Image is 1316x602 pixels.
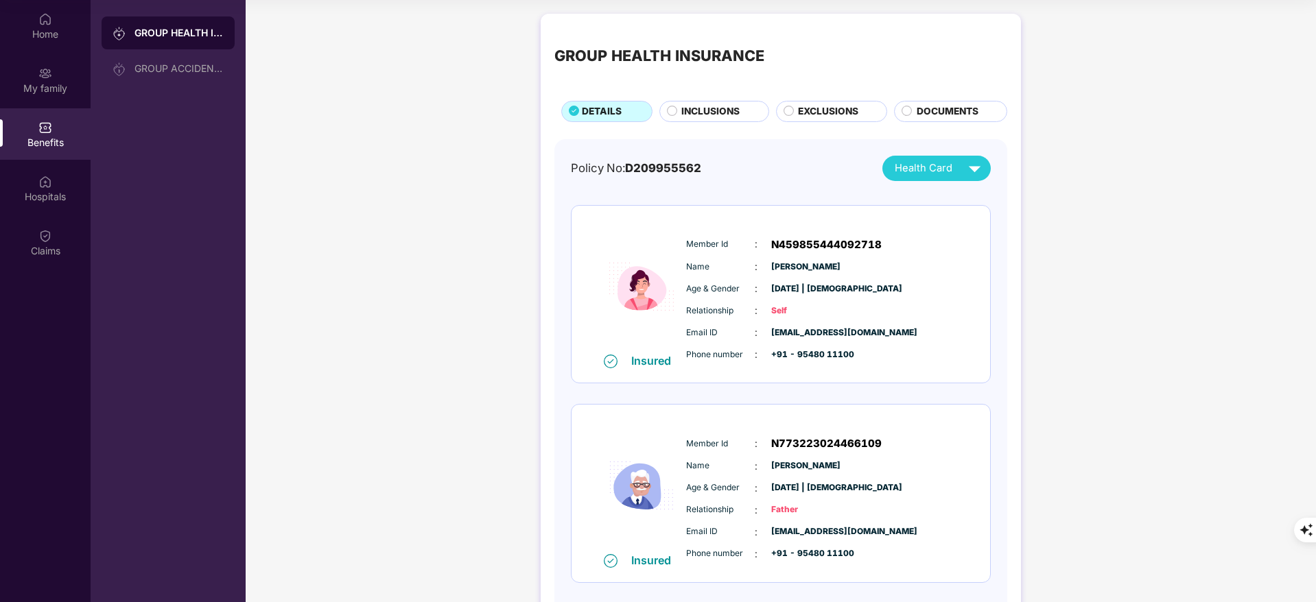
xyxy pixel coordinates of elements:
[38,12,52,26] img: svg+xml;base64,PHN2ZyBpZD0iSG9tZSIgeG1sbnM9Imh0dHA6Ly93d3cudzMub3JnLzIwMDAvc3ZnIiB3aWR0aD0iMjAiIG...
[895,160,952,176] span: Health Card
[554,44,764,67] div: GROUP HEALTH INSURANCE
[771,304,840,317] span: Self
[771,237,882,253] span: N459855444092718
[604,554,618,568] img: svg+xml;base64,PHN2ZyB4bWxucz0iaHR0cDovL3d3dy53My5vcmcvMjAwMC9zdmciIHdpZHRoPSIxNiIgaGVpZ2h0PSIxNi...
[755,546,757,562] span: :
[882,156,991,181] button: Health Card
[771,481,840,494] span: [DATE] | [DEMOGRAPHIC_DATA]
[771,459,840,472] span: [PERSON_NAME]
[771,261,840,274] span: [PERSON_NAME]
[755,481,757,496] span: :
[631,354,679,368] div: Insured
[38,229,52,243] img: svg+xml;base64,PHN2ZyBpZD0iQ2xhaW0iIHhtbG5zPSJodHRwOi8vd3d3LnczLm9yZy8yMDAwL3N2ZyIgd2lkdGg9IjIwIi...
[755,525,757,540] span: :
[582,104,622,119] span: DETAILS
[686,304,755,317] span: Relationship
[755,436,757,451] span: :
[755,459,757,474] span: :
[771,525,840,538] span: [EMAIL_ADDRESS][DOMAIN_NAME]
[771,282,840,296] span: [DATE] | [DEMOGRAPHIC_DATA]
[625,161,701,175] span: D209955562
[38,67,52,80] img: svg+xml;base64,PHN2ZyB3aWR0aD0iMjAiIGhlaWdodD0iMjAiIHZpZXdCb3g9IjAgMCAyMCAyMCIgZmlsbD0ibm9uZSIgeG...
[755,347,757,362] span: :
[113,27,126,40] img: svg+xml;base64,PHN2ZyB3aWR0aD0iMjAiIGhlaWdodD0iMjAiIHZpZXdCb3g9IjAgMCAyMCAyMCIgZmlsbD0ibm9uZSIgeG...
[686,348,755,361] span: Phone number
[771,348,840,361] span: +91 - 95480 11100
[134,63,224,74] div: GROUP ACCIDENTAL INSURANCE
[686,437,755,450] span: Member Id
[917,104,978,119] span: DOCUMENTS
[686,503,755,516] span: Relationship
[755,303,757,318] span: :
[755,259,757,274] span: :
[600,220,683,354] img: icon
[686,547,755,560] span: Phone number
[686,525,755,538] span: Email ID
[771,435,882,452] span: N773223024466109
[771,503,840,516] span: Father
[686,238,755,251] span: Member Id
[755,237,757,252] span: :
[571,159,701,177] div: Policy No:
[755,325,757,340] span: :
[755,281,757,296] span: :
[771,326,840,339] span: [EMAIL_ADDRESS][DOMAIN_NAME]
[113,62,126,76] img: svg+xml;base64,PHN2ZyB3aWR0aD0iMjAiIGhlaWdodD0iMjAiIHZpZXdCb3g9IjAgMCAyMCAyMCIgZmlsbD0ibm9uZSIgeG...
[604,354,618,368] img: svg+xml;base64,PHN2ZyB4bWxucz0iaHR0cDovL3d3dy53My5vcmcvMjAwMC9zdmciIHdpZHRoPSIxNiIgaGVpZ2h0PSIxNi...
[686,459,755,472] span: Name
[134,26,224,40] div: GROUP HEALTH INSURANCE
[798,104,858,119] span: EXCLUSIONS
[771,547,840,560] span: +91 - 95480 11100
[755,503,757,518] span: :
[631,553,679,567] div: Insured
[38,121,52,134] img: svg+xml;base64,PHN2ZyBpZD0iQmVuZWZpdHMiIHhtbG5zPSJodHRwOi8vd3d3LnczLm9yZy8yMDAwL3N2ZyIgd2lkdGg9Ij...
[600,419,683,553] img: icon
[38,175,52,189] img: svg+xml;base64,PHN2ZyBpZD0iSG9zcGl0YWxzIiB4bWxucz0iaHR0cDovL3d3dy53My5vcmcvMjAwMC9zdmciIHdpZHRoPS...
[686,326,755,339] span: Email ID
[686,481,755,494] span: Age & Gender
[963,156,987,180] img: svg+xml;base64,PHN2ZyB4bWxucz0iaHR0cDovL3d3dy53My5vcmcvMjAwMC9zdmciIHZpZXdCb3g9IjAgMCAyNCAyNCIgd2...
[681,104,740,119] span: INCLUSIONS
[686,282,755,296] span: Age & Gender
[686,261,755,274] span: Name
